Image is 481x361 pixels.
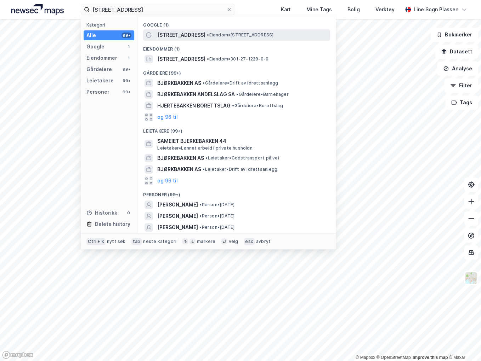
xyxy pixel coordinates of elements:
[157,79,201,87] span: BJØRKBAKKEN AS
[199,202,202,207] span: •
[203,80,205,86] span: •
[157,90,235,99] span: BJØRKEBAKKEN ANDELSLAG SA
[86,54,117,62] div: Eiendommer
[232,103,283,109] span: Gårdeiere • Borettslag
[207,56,209,62] span: •
[228,239,238,244] div: velg
[203,167,277,172] span: Leietaker • Drift av idrettsanlegg
[137,123,336,135] div: Leietakere (99+)
[199,213,234,219] span: Person • [DATE]
[199,225,234,230] span: Person • [DATE]
[121,78,131,83] div: 99+
[446,327,481,361] iframe: Chat Widget
[414,5,458,14] div: Line Sogn Plassen
[199,202,234,208] span: Person • [DATE]
[2,351,33,359] a: Mapbox homepage
[437,62,478,76] button: Analyse
[207,56,268,62] span: Eiendom • 301-27-1228-0-0
[86,209,117,217] div: Historikk
[86,238,106,245] div: Ctrl + k
[199,213,202,219] span: •
[157,55,205,63] span: [STREET_ADDRESS]
[444,78,478,93] button: Filter
[157,113,178,121] button: og 96 til
[445,95,478,110] button: Tags
[435,45,478,59] button: Datasett
[137,186,336,199] div: Personer (99+)
[121,33,131,38] div: 99+
[375,5,395,14] div: Verktøy
[107,239,126,244] div: nytt søk
[157,223,198,232] span: [PERSON_NAME]
[157,145,254,151] span: Leietaker • Lønnet arbeid i private husholdn.
[95,220,130,228] div: Delete history
[86,76,114,85] div: Leietakere
[244,238,255,245] div: esc
[157,137,327,145] span: SAMEIET BJERKEBAKKEN 44
[126,44,131,50] div: 1
[207,32,209,37] span: •
[11,4,64,15] img: logo.a4113a55bc3d86da70a041830d287a7e.svg
[157,200,198,209] span: [PERSON_NAME]
[86,88,109,96] div: Personer
[121,66,131,72] div: 99+
[157,212,198,220] span: [PERSON_NAME]
[157,154,204,162] span: BJØRKEBAKKEN AS
[413,355,448,360] a: Improve this map
[157,176,178,185] button: og 96 til
[430,28,478,42] button: Bokmerker
[446,327,481,361] div: Kontrollprogram for chat
[90,4,226,15] input: Søk på adresse, matrikkel, gårdeiere, leietakere eller personer
[347,5,360,14] div: Bolig
[232,103,234,108] span: •
[205,155,279,161] span: Leietaker • Godstransport på vei
[256,239,271,244] div: avbryt
[203,80,278,86] span: Gårdeiere • Drift av idrettsanlegg
[86,65,112,74] div: Gårdeiere
[377,355,411,360] a: OpenStreetMap
[157,31,205,39] span: [STREET_ADDRESS]
[137,41,336,53] div: Eiendommer (1)
[199,225,202,230] span: •
[236,92,238,97] span: •
[126,55,131,61] div: 1
[137,17,336,29] div: Google (1)
[236,92,288,97] span: Gårdeiere • Barnehager
[143,239,176,244] div: neste kategori
[121,89,131,95] div: 99+
[86,42,104,51] div: Google
[126,210,131,216] div: 0
[137,65,336,77] div: Gårdeiere (99+)
[86,31,96,40] div: Alle
[197,239,215,244] div: markere
[281,5,291,14] div: Kart
[86,22,134,28] div: Kategori
[464,271,478,285] img: Z
[203,167,205,172] span: •
[306,5,332,14] div: Mine Tags
[205,155,208,161] span: •
[157,101,231,110] span: HJERTEBAKKEN BORETTSLAG
[131,238,142,245] div: tab
[157,165,201,174] span: BJØRKBAKKEN AS
[207,32,273,38] span: Eiendom • [STREET_ADDRESS]
[356,355,375,360] a: Mapbox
